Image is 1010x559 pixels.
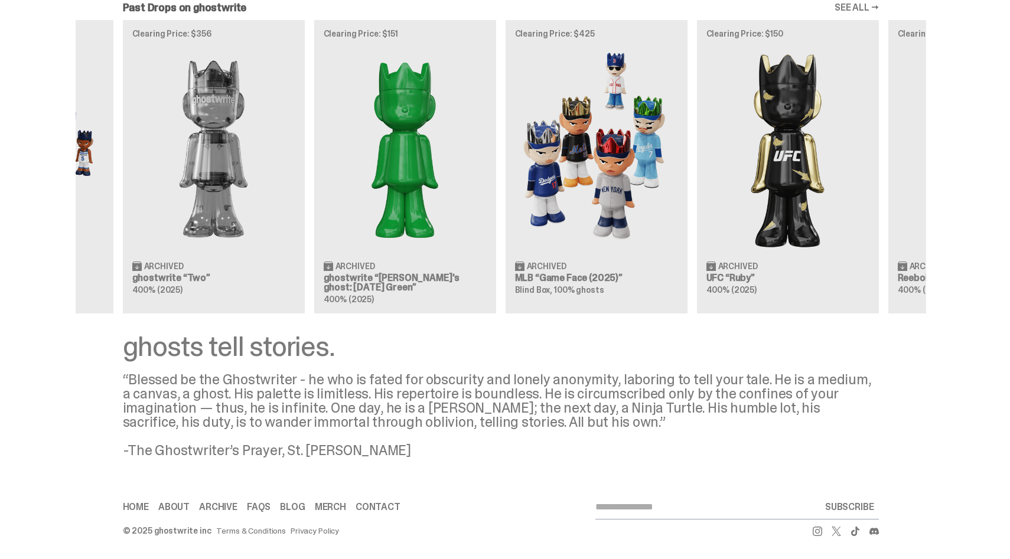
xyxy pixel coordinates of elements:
a: Clearing Price: $151 Schrödinger's ghost: Sunday Green Archived [314,20,496,313]
h3: MLB “Game Face (2025)” [515,273,678,283]
a: FAQs [247,502,271,512]
div: “Blessed be the Ghostwriter - he who is fated for obscurity and lonely anonymity, laboring to tel... [123,372,879,457]
p: Clearing Price: $150 [706,30,869,38]
a: Archive [199,502,237,512]
a: Blog [280,502,305,512]
a: SEE ALL → [835,3,879,12]
p: Clearing Price: $356 [132,30,295,38]
span: Blind Box, [515,285,553,295]
span: Archived [718,262,758,270]
img: Ruby [706,47,869,251]
span: Archived [144,262,184,270]
span: 400% (2025) [132,285,183,295]
a: Privacy Policy [291,527,339,535]
div: © 2025 ghostwrite inc [123,527,211,535]
a: Clearing Price: $356 Two Archived [123,20,305,313]
img: Schrödinger's ghost: Sunday Green [324,47,487,251]
p: Clearing Price: $425 [515,30,678,38]
a: Clearing Price: $150 Ruby Archived [697,20,879,313]
a: Merch [315,502,346,512]
div: ghosts tell stories. [123,332,879,361]
span: Archived [910,262,949,270]
span: 400% (2025) [706,285,757,295]
h2: Past Drops on ghostwrite [123,2,247,13]
p: Clearing Price: $151 [324,30,487,38]
h3: ghostwrite “[PERSON_NAME]'s ghost: [DATE] Green” [324,273,487,292]
a: About [158,502,190,512]
span: 100% ghosts [554,285,604,295]
a: Terms & Conditions [216,527,286,535]
h3: UFC “Ruby” [706,273,869,283]
span: 400% (2025) [324,294,374,305]
span: Archived [527,262,566,270]
button: SUBSCRIBE [820,495,879,519]
a: Home [123,502,149,512]
img: Two [132,47,295,251]
h3: ghostwrite “Two” [132,273,295,283]
span: Archived [335,262,375,270]
a: Clearing Price: $425 Game Face (2025) Archived [506,20,688,313]
img: Game Face (2025) [515,47,678,251]
a: Contact [356,502,400,512]
span: 400% (2025) [898,285,948,295]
